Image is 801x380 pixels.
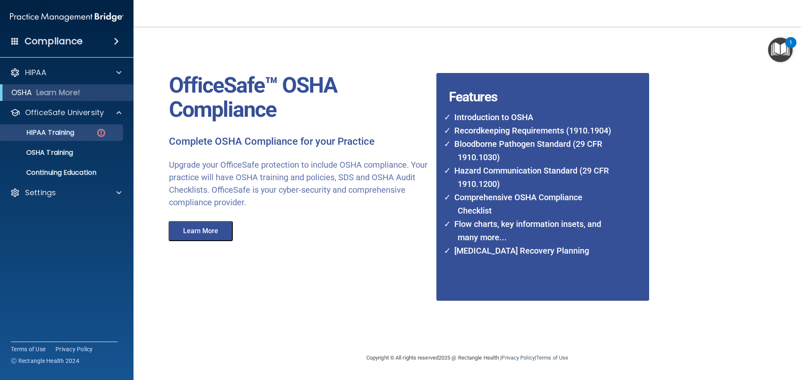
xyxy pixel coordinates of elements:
div: Copyright © All rights reserved 2025 @ Rectangle Health | | [315,345,620,371]
a: Terms of Use [11,345,45,353]
p: OfficeSafe University [25,108,104,118]
img: PMB logo [10,9,123,25]
a: Terms of Use [536,355,568,361]
button: Learn More [169,221,233,241]
p: Settings [25,188,56,198]
a: Privacy Policy [55,345,93,353]
p: HIPAA [25,68,46,78]
p: Upgrade your OfficeSafe protection to include OSHA compliance. Your practice will have OSHA train... [169,159,430,209]
p: Continuing Education [5,169,119,177]
p: OfficeSafe™ OSHA Compliance [169,73,430,122]
a: HIPAA [10,68,121,78]
p: Complete OSHA Compliance for your Practice [169,135,430,148]
li: Comprehensive OSHA Compliance Checklist [449,191,616,217]
li: Recordkeeping Requirements (1910.1904) [449,124,616,137]
a: Settings [10,188,121,198]
div: 1 [789,43,792,53]
li: Introduction to OSHA [449,111,616,124]
span: Ⓒ Rectangle Health 2024 [11,357,79,365]
li: Flow charts, key information insets, and many more... [449,217,616,244]
button: Open Resource Center, 1 new notification [768,38,793,62]
p: HIPAA Training [5,128,74,137]
a: Privacy Policy [501,355,534,361]
h4: Compliance [25,35,83,47]
p: Learn More! [36,88,81,98]
a: Learn More [163,228,241,234]
img: danger-circle.6113f641.png [96,128,106,138]
a: OfficeSafe University [10,108,121,118]
p: OSHA Training [5,148,73,157]
p: OSHA [11,88,32,98]
li: Hazard Communication Standard (29 CFR 1910.1200) [449,164,616,191]
li: Bloodborne Pathogen Standard (29 CFR 1910.1030) [449,137,616,164]
h4: Features [436,73,627,90]
li: [MEDICAL_DATA] Recovery Planning [449,244,616,257]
